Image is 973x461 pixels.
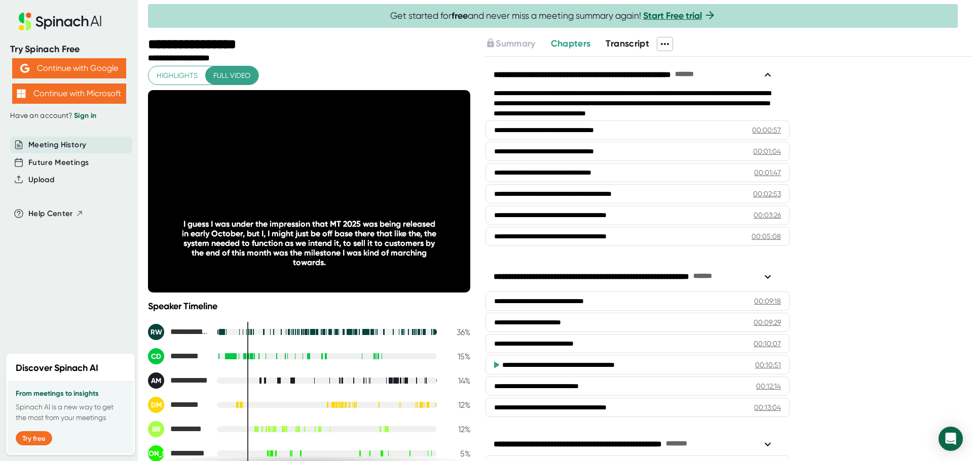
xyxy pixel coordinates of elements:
[390,10,716,22] span: Get started for and never miss a meeting summary again!
[452,10,468,21] b: free
[148,301,470,312] div: Speaker Timeline
[755,360,781,370] div: 00:10:51
[148,397,164,413] div: DM
[28,157,89,169] button: Future Meetings
[445,376,470,386] div: 14 %
[606,37,649,51] button: Transcript
[754,296,781,306] div: 00:09:18
[148,324,209,340] div: Ralph Whitten
[445,352,470,361] div: 15 %
[213,69,250,82] span: Full video
[754,339,781,349] div: 00:10:07
[485,37,535,51] button: Summary
[606,38,649,49] span: Transcript
[148,372,164,389] div: AM
[20,64,29,73] img: Aehbyd4JwY73AAAAAElFTkSuQmCC
[16,361,98,375] h2: Discover Spinach AI
[28,208,84,220] button: Help Center
[496,38,535,49] span: Summary
[754,210,781,220] div: 00:03:26
[205,66,258,85] button: Full video
[148,348,209,364] div: CJ Dudley
[16,390,125,398] h3: From meetings to insights
[445,449,470,458] div: 5 %
[180,219,438,267] div: I guess I was under the impression that MT 2025 was being released in early October, but I, I mig...
[148,372,209,389] div: Adam McBrady
[756,381,781,391] div: 00:12:14
[148,421,164,437] div: BR
[28,139,86,151] button: Meeting History
[753,189,781,199] div: 00:02:53
[939,427,963,451] div: Open Intercom Messenger
[148,397,209,413] div: Dan Muehl
[12,83,126,104] button: Continue with Microsoft
[445,400,470,410] div: 12 %
[157,69,198,82] span: Highlights
[754,167,781,178] div: 00:01:47
[148,348,164,364] div: CD
[445,327,470,337] div: 36 %
[551,38,591,49] span: Chapters
[753,146,781,156] div: 00:01:04
[752,231,781,241] div: 00:05:08
[10,44,128,55] div: Try Spinach Free
[148,66,206,85] button: Highlights
[752,125,781,135] div: 00:00:57
[12,58,126,78] button: Continue with Google
[754,317,781,327] div: 00:09:29
[10,111,128,120] div: Have an account?
[16,431,52,445] button: Try free
[445,425,470,434] div: 12 %
[148,324,164,340] div: RW
[643,10,702,21] a: Start Free trial
[16,402,125,423] p: Spinach AI is a new way to get the most from your meetings
[74,111,96,120] a: Sign in
[485,37,550,51] div: Upgrade to access
[551,37,591,51] button: Chapters
[148,421,209,437] div: Ben Rogers
[754,402,781,412] div: 00:13:04
[28,174,54,186] button: Upload
[28,208,73,220] span: Help Center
